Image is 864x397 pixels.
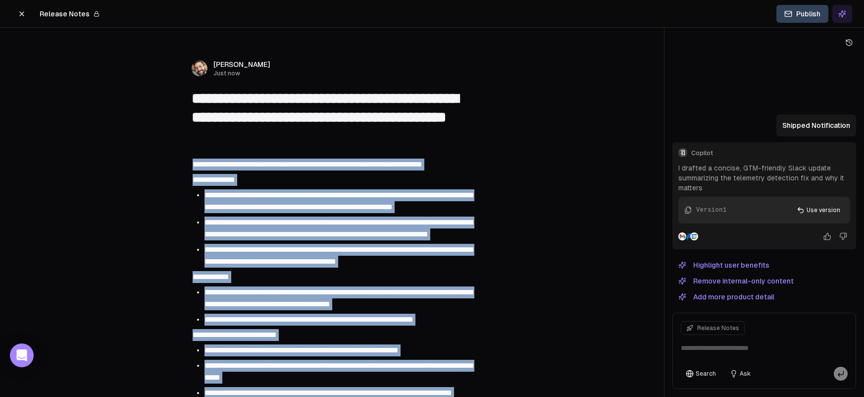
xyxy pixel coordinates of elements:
[725,367,756,381] button: Ask
[776,5,828,23] button: Publish
[696,206,726,215] div: Version 1
[678,232,686,240] img: Gmail
[213,59,270,69] span: [PERSON_NAME]
[690,232,698,240] img: Google Calendar
[697,324,739,332] span: Release Notes
[681,367,721,381] button: Search
[10,343,34,367] div: Open Intercom Messenger
[684,232,692,240] img: Jira
[678,163,850,193] p: I drafted a concise, GTM-friendly Slack update summarizing the telemetry detection fix and why it...
[791,203,846,218] button: Use version
[213,69,270,77] span: Just now
[672,275,800,287] button: Remove internal-only content
[192,60,207,76] img: _image
[691,149,850,157] span: Copilot
[672,291,780,303] button: Add more product detail
[672,259,775,271] button: Highlight user benefits
[40,9,90,19] span: Release Notes
[782,120,850,130] p: Shipped Notification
